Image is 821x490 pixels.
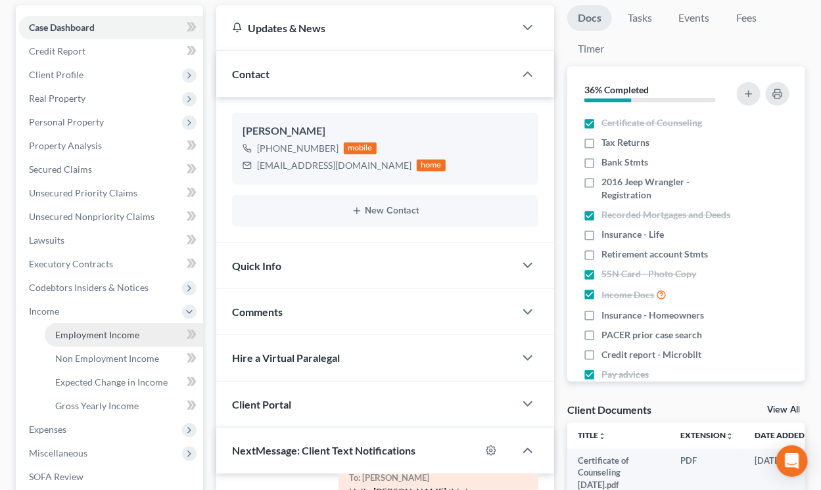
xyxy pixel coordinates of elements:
[725,5,767,31] a: Fees
[668,5,720,31] a: Events
[29,211,154,222] span: Unsecured Nonpriority Claims
[567,403,651,416] div: Client Documents
[29,282,149,293] span: Codebtors Insiders & Notices
[18,229,203,252] a: Lawsuits
[55,329,139,340] span: Employment Income
[29,69,83,80] span: Client Profile
[243,206,528,216] button: New Contact
[726,432,734,440] i: unfold_more
[257,142,339,155] div: [PHONE_NUMBER]
[344,143,377,154] div: mobile
[776,445,808,477] div: Open Intercom Messenger
[601,368,649,381] span: Pay advices
[29,424,66,435] span: Expenses
[232,305,283,318] span: Comments
[601,288,654,301] span: Income Docs
[45,394,203,418] a: Gross Yearly Income
[417,160,446,171] div: home
[29,45,85,56] span: Credit Report
[232,398,291,411] span: Client Portal
[601,348,701,361] span: Credit report - Microbilt
[601,136,649,149] span: Tax Returns
[243,123,528,139] div: [PERSON_NAME]
[349,470,528,485] div: To: [PERSON_NAME]
[18,39,203,63] a: Credit Report
[232,68,270,80] span: Contact
[29,140,102,151] span: Property Analysis
[601,208,730,221] span: Recorded Mortgages and Deeds
[755,430,814,440] a: Date Added expand_more
[680,430,734,440] a: Extensionunfold_more
[18,252,203,276] a: Executory Contracts
[257,159,411,172] div: [EMAIL_ADDRESS][DOMAIN_NAME]
[55,400,139,411] span: Gross Yearly Income
[45,347,203,370] a: Non Employment Income
[45,323,203,347] a: Employment Income
[598,432,606,440] i: unfold_more
[18,158,203,181] a: Secured Claims
[767,405,800,414] a: View All
[29,305,59,317] span: Income
[18,205,203,229] a: Unsecured Nonpriority Claims
[601,116,702,129] span: Certificate of Counseling
[29,93,85,104] span: Real Property
[601,228,664,241] span: Insurance - Life
[578,430,606,440] a: Titleunfold_more
[232,259,281,272] span: Quick Info
[29,164,92,175] span: Secured Claims
[601,175,734,202] span: 2016 Jeep Wrangler - Registration
[601,267,696,280] span: SSN Card - Photo Copy
[601,156,648,169] span: Bank Stmts
[232,21,499,35] div: Updates & News
[18,181,203,205] a: Unsecured Priority Claims
[567,36,615,62] a: Timer
[232,444,415,457] span: NextMessage: Client Text Notifications
[45,370,203,394] a: Expected Change in Income
[18,134,203,158] a: Property Analysis
[29,116,104,127] span: Personal Property
[601,328,702,342] span: PACER prior case search
[584,84,649,95] strong: 36% Completed
[601,309,704,322] span: Insurance - Homeowners
[29,447,87,458] span: Miscellaneous
[55,376,168,388] span: Expected Change in Income
[29,258,113,269] span: Executory Contracts
[232,351,340,364] span: Hire a Virtual Paralegal
[567,5,612,31] a: Docs
[18,16,203,39] a: Case Dashboard
[18,465,203,489] a: SOFA Review
[55,353,159,364] span: Non Employment Income
[601,248,708,261] span: Retirement account Stmts
[29,22,95,33] span: Case Dashboard
[29,234,64,246] span: Lawsuits
[29,187,137,198] span: Unsecured Priority Claims
[617,5,663,31] a: Tasks
[29,471,83,482] span: SOFA Review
